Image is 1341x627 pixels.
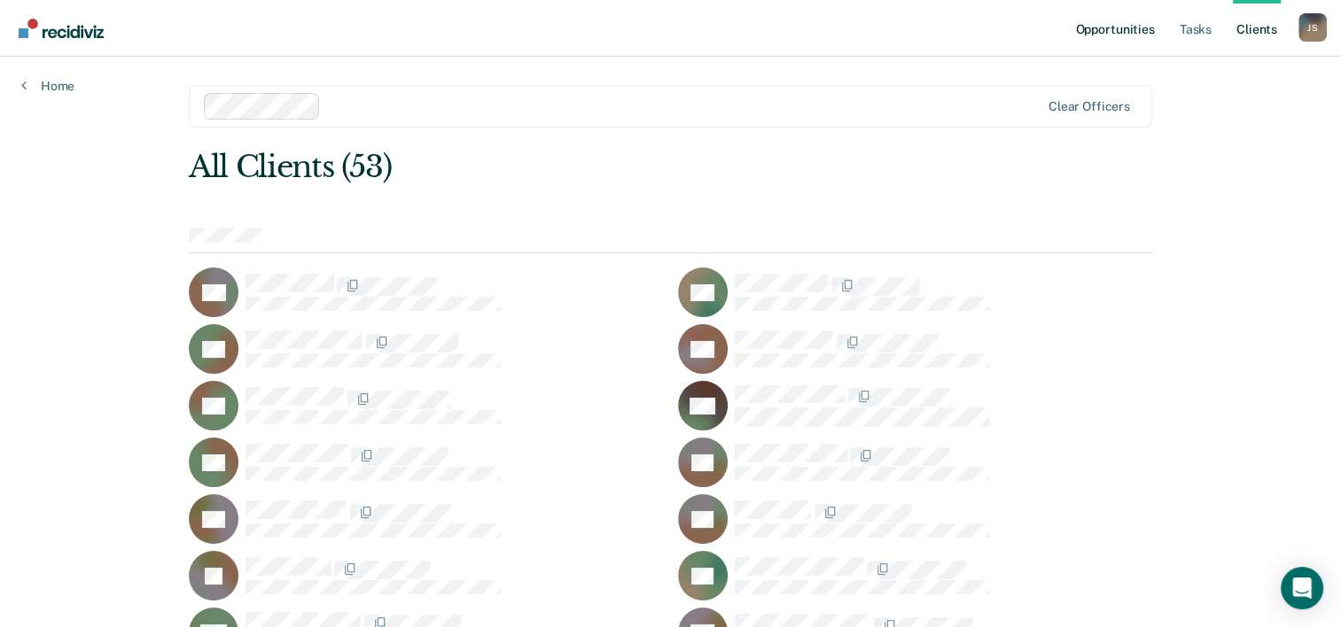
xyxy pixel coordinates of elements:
[1298,13,1327,42] div: J S
[1049,99,1130,114] div: Clear officers
[19,19,104,38] img: Recidiviz
[189,149,959,185] div: All Clients (53)
[21,78,74,94] a: Home
[1281,567,1323,609] div: Open Intercom Messenger
[1298,13,1327,42] button: Profile dropdown button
